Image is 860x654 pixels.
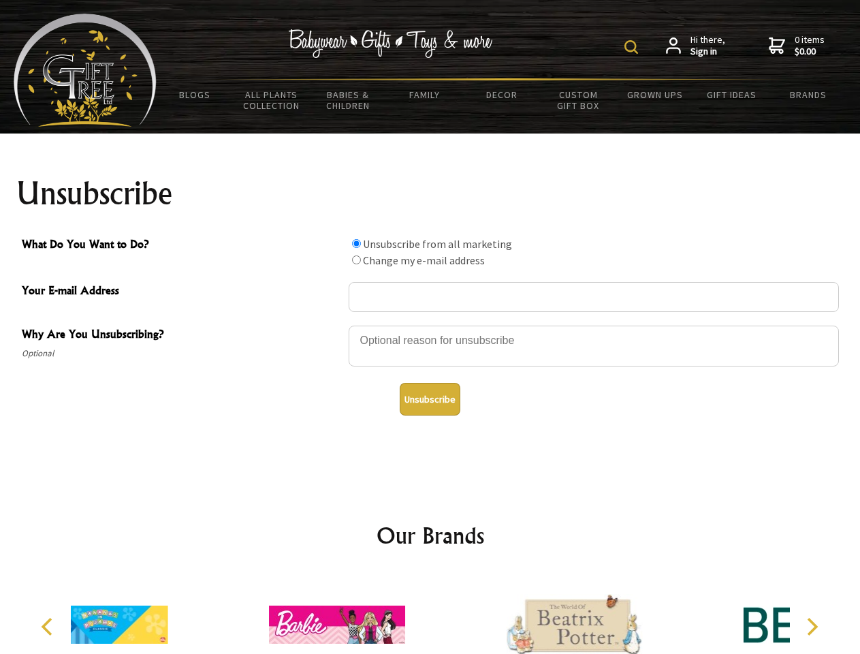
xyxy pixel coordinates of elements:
a: 0 items$0.00 [769,34,825,58]
button: Previous [34,612,64,642]
span: 0 items [795,33,825,58]
span: Optional [22,345,342,362]
a: Babies & Children [310,80,387,120]
h2: Our Brands [27,519,833,552]
label: Change my e-mail address [363,253,485,267]
img: Babyware - Gifts - Toys and more... [14,14,157,127]
img: Babywear - Gifts - Toys & more [289,29,493,58]
input: What Do You Want to Do? [352,255,361,264]
label: Unsubscribe from all marketing [363,237,512,251]
span: Why Are You Unsubscribing? [22,326,342,345]
span: Hi there, [690,34,725,58]
button: Next [797,612,827,642]
h1: Unsubscribe [16,177,844,210]
button: Unsubscribe [400,383,460,416]
a: Custom Gift Box [540,80,617,120]
strong: $0.00 [795,46,825,58]
a: Decor [463,80,540,109]
span: What Do You Want to Do? [22,236,342,255]
input: What Do You Want to Do? [352,239,361,248]
a: Family [387,80,464,109]
a: Brands [770,80,847,109]
a: BLOGS [157,80,234,109]
a: Gift Ideas [693,80,770,109]
span: Your E-mail Address [22,282,342,302]
a: Hi there,Sign in [666,34,725,58]
img: product search [624,40,638,54]
input: Your E-mail Address [349,282,839,312]
a: Grown Ups [616,80,693,109]
textarea: Why Are You Unsubscribing? [349,326,839,367]
strong: Sign in [690,46,725,58]
a: All Plants Collection [234,80,310,120]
